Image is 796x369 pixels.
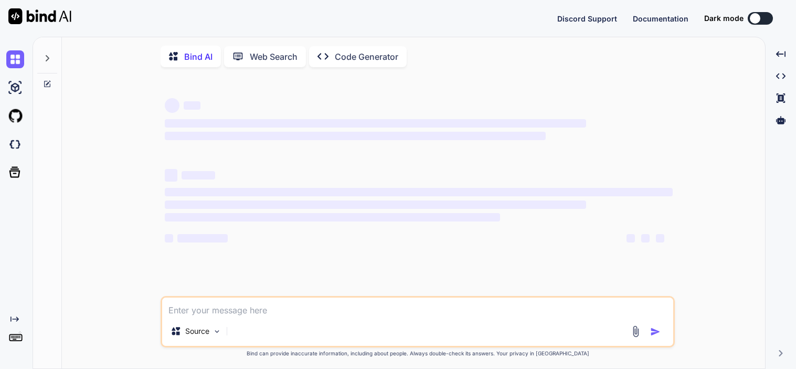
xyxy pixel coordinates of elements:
span: ‌ [165,119,586,128]
span: ‌ [182,171,215,180]
p: Bind AI [184,50,213,63]
span: ‌ [165,201,586,209]
span: ‌ [184,101,200,110]
img: icon [650,326,661,337]
img: chat [6,50,24,68]
img: Bind AI [8,8,71,24]
button: Discord Support [557,13,617,24]
span: Documentation [633,14,688,23]
p: Bind can provide inaccurate information, including about people. Always double-check its answers.... [161,350,675,357]
span: ‌ [165,234,173,243]
span: Discord Support [557,14,617,23]
span: Dark mode [704,13,744,24]
span: ‌ [641,234,650,243]
span: ‌ [165,98,179,113]
p: Source [185,326,209,336]
span: ‌ [165,132,546,140]
span: ‌ [627,234,635,243]
p: Web Search [250,50,298,63]
span: ‌ [165,169,177,182]
span: ‌ [165,188,673,196]
img: ai-studio [6,79,24,97]
span: ‌ [165,213,500,222]
span: ‌ [177,234,228,243]
button: Documentation [633,13,688,24]
p: Code Generator [335,50,398,63]
img: githubLight [6,107,24,125]
img: Pick Models [213,327,221,336]
img: attachment [630,325,642,338]
span: ‌ [656,234,664,243]
img: darkCloudIdeIcon [6,135,24,153]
